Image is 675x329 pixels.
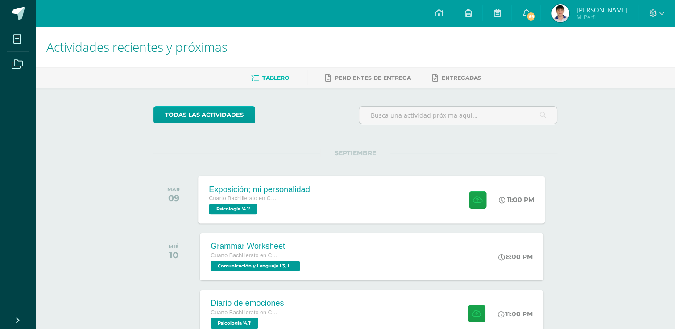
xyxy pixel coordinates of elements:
[167,186,180,193] div: MAR
[211,242,302,251] div: Grammar Worksheet
[320,149,390,157] span: SEPTIEMBRE
[499,196,534,204] div: 11:00 PM
[169,250,179,260] div: 10
[498,310,533,318] div: 11:00 PM
[211,318,258,329] span: Psicología '4.1'
[211,252,277,259] span: Cuarto Bachillerato en Ciencias y Letras
[209,185,310,194] div: Exposición; mi personalidad
[442,74,481,81] span: Entregadas
[551,4,569,22] img: e2a5ee233c5ce17b052f10c534764446.png
[526,12,536,21] span: 69
[325,71,411,85] a: Pendientes de entrega
[46,38,228,55] span: Actividades recientes y próximas
[211,261,300,271] span: Comunicación y Lenguaje L3, Inglés 4 'Inglés - Intermedio "A"'
[167,193,180,203] div: 09
[251,71,289,85] a: Tablero
[211,309,277,316] span: Cuarto Bachillerato en Ciencias y Letras
[498,253,533,261] div: 8:00 PM
[153,106,255,123] a: todas las Actividades
[262,74,289,81] span: Tablero
[209,204,257,214] span: Psicología '4.1'
[432,71,481,85] a: Entregadas
[335,74,411,81] span: Pendientes de entrega
[576,5,627,14] span: [PERSON_NAME]
[209,195,277,202] span: Cuarto Bachillerato en Ciencias y Letras
[211,299,284,308] div: Diario de emociones
[169,243,179,250] div: MIÉ
[359,107,557,124] input: Busca una actividad próxima aquí...
[576,13,627,21] span: Mi Perfil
